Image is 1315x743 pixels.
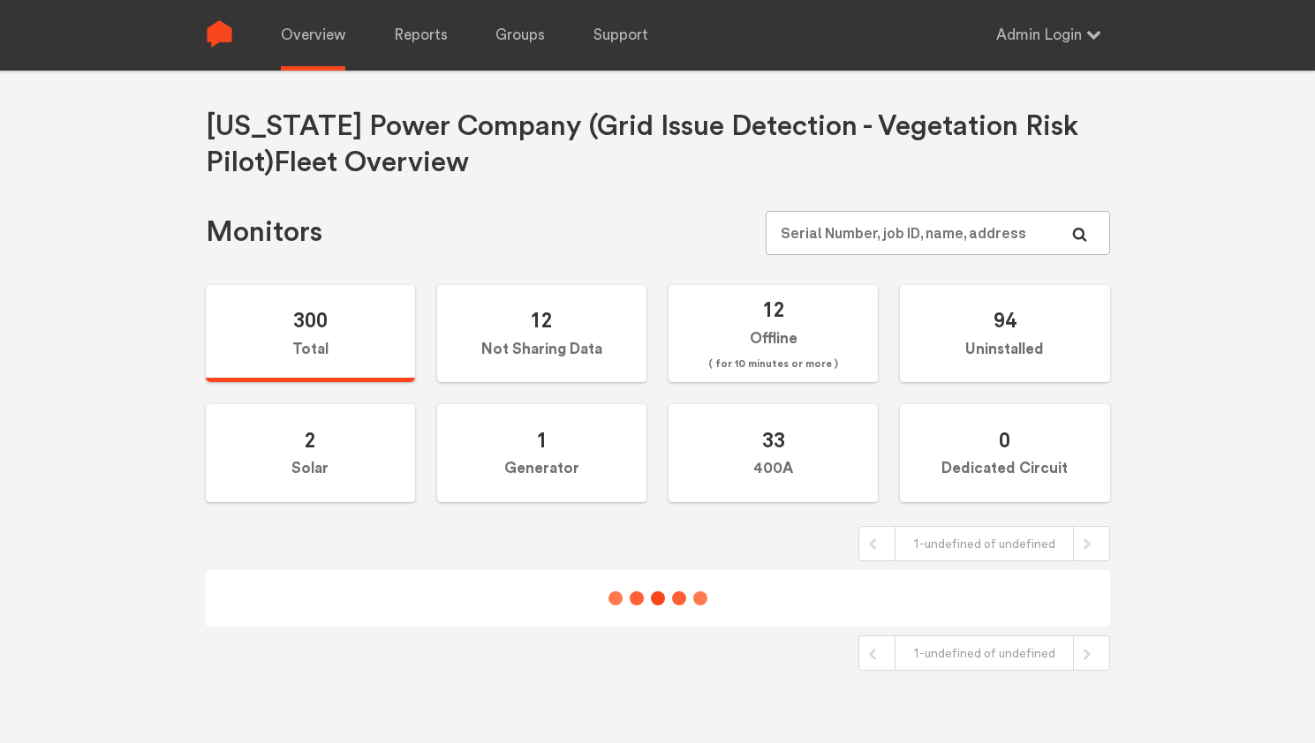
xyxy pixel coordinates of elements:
label: Dedicated Circuit [900,404,1109,502]
label: Solar [206,404,415,502]
h1: Monitors [206,214,322,251]
span: 94 [994,307,1016,333]
label: Generator [437,404,646,502]
div: 1-undefined of undefined [895,636,1074,670]
span: 12 [762,296,785,322]
label: Total [206,285,415,383]
span: 2 [305,427,316,453]
img: Sense Logo [206,20,233,48]
label: Uninstalled [900,285,1109,383]
span: ( for 10 minutes or more ) [708,354,838,375]
h1: [US_STATE] Power Company (Grid Issue Detection - Vegetation Risk Pilot) Fleet Overview [206,109,1110,181]
input: Serial Number, job ID, name, address [766,211,1109,255]
span: 33 [762,427,785,453]
label: 400A [669,404,878,502]
span: 300 [293,307,328,333]
span: 1 [536,427,548,453]
label: Offline [669,285,878,383]
label: Not Sharing Data [437,285,646,383]
div: 1-undefined of undefined [895,527,1074,560]
span: 12 [530,307,553,333]
span: 0 [999,427,1010,453]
